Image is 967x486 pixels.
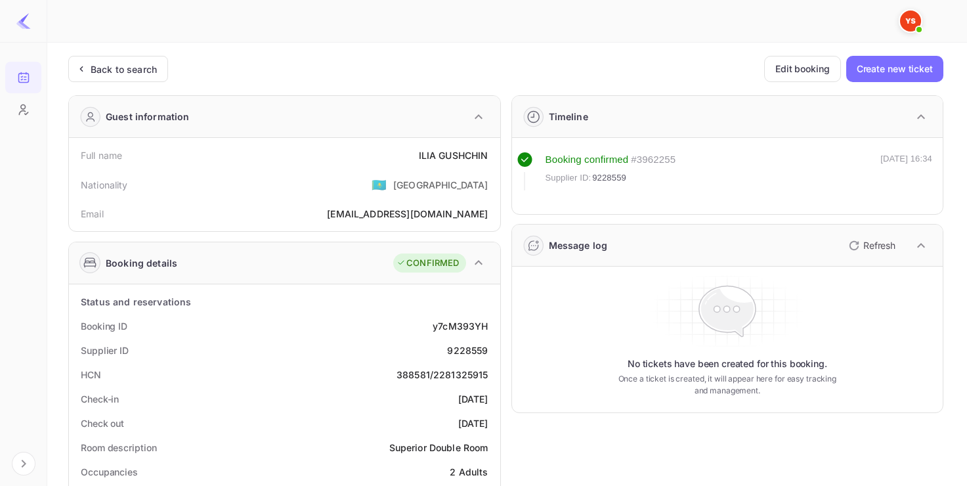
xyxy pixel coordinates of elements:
[81,207,104,221] div: Email
[5,94,41,124] a: Customers
[81,392,119,406] div: Check-in
[841,235,901,256] button: Refresh
[81,465,138,479] div: Occupancies
[81,295,191,309] div: Status and reservations
[81,368,101,382] div: HCN
[397,257,459,270] div: CONFIRMED
[397,368,488,382] div: 388581/2281325915
[81,416,124,430] div: Check out
[433,319,488,333] div: y7cM393YH
[900,11,921,32] img: Yandex Support
[81,178,128,192] div: Nationality
[846,56,943,82] button: Create new ticket
[106,256,177,270] div: Booking details
[592,171,626,185] span: 9228559
[631,152,676,167] div: # 3962255
[5,62,41,92] a: Bookings
[458,416,488,430] div: [DATE]
[419,148,488,162] div: ILIA GUSHCHIN
[863,238,895,252] p: Refresh
[393,178,488,192] div: [GEOGRAPHIC_DATA]
[389,441,488,454] div: Superior Double Room
[549,110,588,123] div: Timeline
[450,465,488,479] div: 2 Adults
[372,173,387,196] span: United States
[81,148,122,162] div: Full name
[880,152,932,190] div: [DATE] 16:34
[612,373,843,397] p: Once a ticket is created, it will appear here for easy tracking and management.
[81,441,156,454] div: Room description
[106,110,190,123] div: Guest information
[549,238,608,252] div: Message log
[91,62,157,76] div: Back to search
[764,56,841,82] button: Edit booking
[81,343,129,357] div: Supplier ID
[628,357,827,370] p: No tickets have been created for this booking.
[81,319,127,333] div: Booking ID
[458,392,488,406] div: [DATE]
[447,343,488,357] div: 9228559
[546,171,591,185] span: Supplier ID:
[546,152,629,167] div: Booking confirmed
[327,207,488,221] div: [EMAIL_ADDRESS][DOMAIN_NAME]
[16,13,32,29] img: LiteAPI
[12,452,35,475] button: Expand navigation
